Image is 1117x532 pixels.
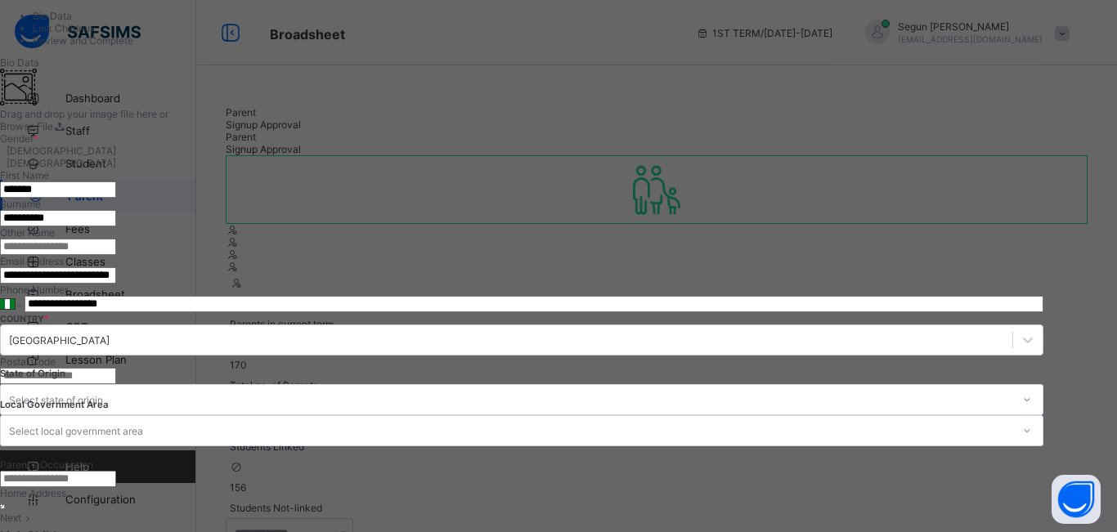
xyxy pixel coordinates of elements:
[1052,475,1101,524] button: Open asap
[33,34,133,47] span: Review and Complete
[33,10,72,22] span: Bio Data
[7,145,116,157] label: [DEMOGRAPHIC_DATA]
[9,415,143,446] div: Select local government area
[7,157,116,169] label: [DEMOGRAPHIC_DATA]
[9,334,110,346] div: [GEOGRAPHIC_DATA]
[33,22,93,34] span: Link Children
